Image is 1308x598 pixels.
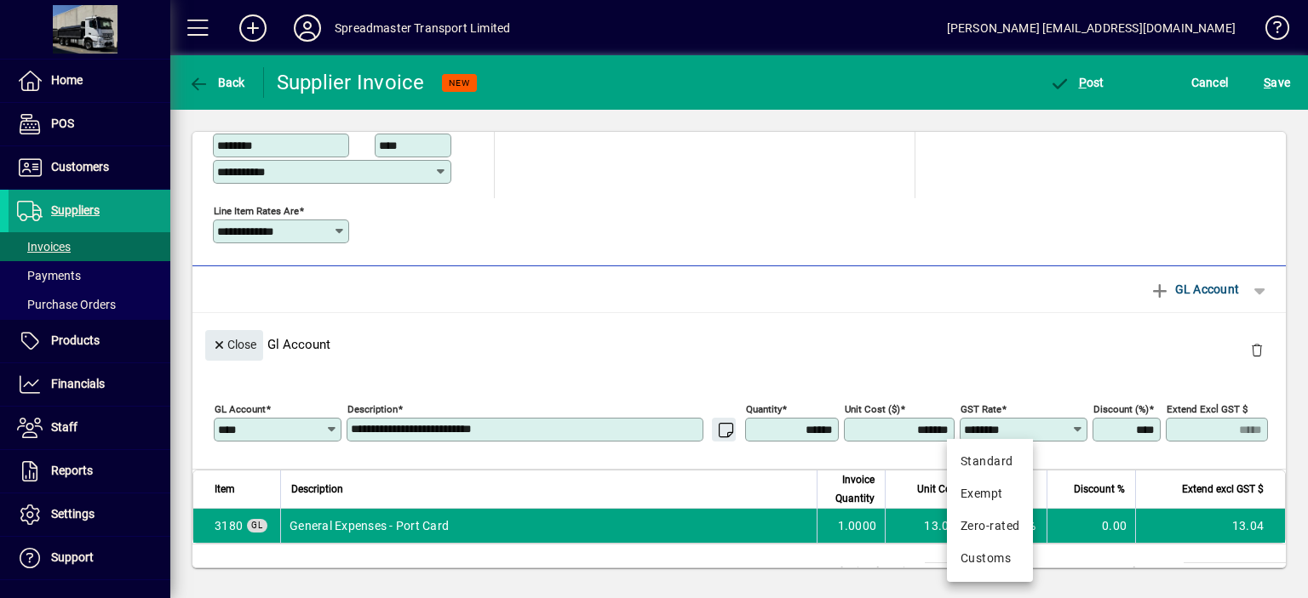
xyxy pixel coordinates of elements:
mat-label: GL Account [215,402,266,414]
span: Invoice Quantity [828,470,875,508]
a: Home [9,60,170,102]
span: GL Account [1150,276,1239,303]
span: P [1079,76,1087,89]
span: Home [51,73,83,87]
app-page-header-button: Close [201,336,267,351]
span: Financials [51,377,105,390]
mat-option: Zero-rated [947,510,1033,543]
button: Cancel [1187,67,1233,98]
a: Staff [9,407,170,449]
span: GL [251,521,263,530]
a: Customers [9,146,170,189]
span: Close [212,331,256,359]
a: Financials [9,363,170,406]
mat-option: Customs [947,543,1033,575]
span: Support [51,550,94,564]
td: Freight (excl GST) [806,562,925,583]
mat-label: Line item rates are [214,204,299,216]
a: Purchase Orders [9,290,170,319]
span: Extend excl GST $ [1182,480,1264,498]
mat-label: Description [347,402,398,414]
span: POS [51,117,74,130]
td: 13.0400 [885,509,978,543]
span: Payments [17,269,81,282]
div: Zero-rated [961,517,1019,535]
span: Staff [51,420,77,434]
td: 13.04 [1184,562,1286,583]
button: Close [205,330,263,361]
span: Customers [51,160,109,174]
mat-option: Exempt [947,478,1033,510]
button: GL Account [1141,274,1248,305]
span: Item [215,480,235,498]
span: Suppliers [51,203,100,217]
button: Post [1045,67,1109,98]
app-page-header-button: Back [170,67,264,98]
button: Add [226,13,280,43]
span: Settings [51,507,95,521]
span: NEW [449,77,470,88]
td: 0.00 [925,562,1027,583]
td: 13.04 [1135,509,1285,543]
a: Invoices [9,232,170,261]
span: Purchase Orders [17,298,116,311]
span: Reports [51,464,93,477]
a: Reports [9,450,170,493]
div: Gl Account [192,313,1286,375]
a: Support [9,537,170,579]
div: Supplier Invoice [277,69,425,96]
button: Back [184,67,250,98]
button: Save [1259,67,1294,98]
span: S [1264,76,1271,89]
button: Delete [1236,330,1277,371]
a: Products [9,320,170,362]
td: 1.0000 [817,509,885,543]
span: Unit Cost $ [917,480,968,498]
span: Invoices [17,240,71,253]
span: General Expenses [215,517,243,534]
span: Discount % [1074,480,1125,498]
div: Customs [961,550,1019,567]
td: 0.00 [1047,509,1135,543]
span: ave [1264,69,1290,96]
span: ost [1049,76,1104,89]
mat-label: Quantity [746,402,782,414]
mat-option: Standard [947,446,1033,478]
span: Description [291,480,343,498]
div: Exempt [961,485,1019,503]
button: Profile [280,13,335,43]
mat-label: Extend excl GST $ [1167,402,1248,414]
a: Settings [9,493,170,536]
a: POS [9,103,170,145]
td: General Expenses - Port Card [280,509,817,543]
span: Cancel [1191,69,1229,96]
td: GST exclusive [1081,562,1184,583]
div: Spreadmaster Transport Limited [335,14,510,42]
span: Products [51,333,100,347]
div: Standard [961,453,1019,470]
mat-label: Unit Cost ($) [845,402,900,414]
a: Payments [9,261,170,290]
app-page-header-button: Delete [1236,342,1277,357]
span: Back [188,76,245,89]
mat-label: Discount (%) [1093,402,1149,414]
a: Knowledge Base [1253,3,1287,59]
div: [PERSON_NAME] [EMAIL_ADDRESS][DOMAIN_NAME] [947,14,1236,42]
mat-label: GST rate [961,402,1001,414]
